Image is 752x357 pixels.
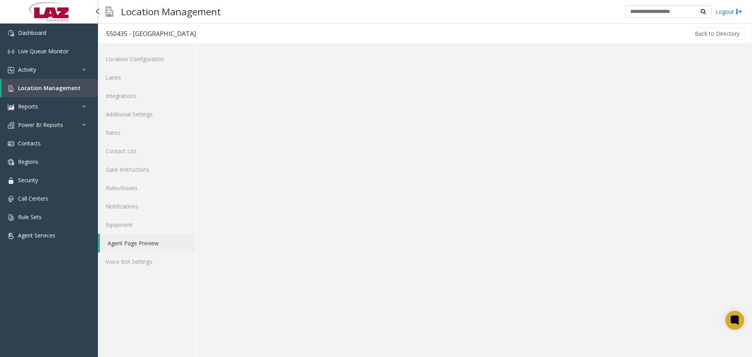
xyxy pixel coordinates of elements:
span: Regions [18,158,38,165]
a: Integrations [98,87,195,105]
img: pageIcon [106,2,113,21]
a: Rules/Issues [98,179,195,197]
span: Activity [18,66,36,73]
a: Notifications [98,197,195,216]
span: Security [18,176,38,184]
a: Logout [716,7,742,16]
img: 'icon' [8,104,14,110]
span: Power BI Reports [18,121,63,129]
a: Location Configuration [98,50,195,68]
a: Contact List [98,142,195,160]
div: 550435 - [GEOGRAPHIC_DATA] [106,29,196,39]
img: 'icon' [8,196,14,202]
span: Dashboard [18,29,46,36]
img: 'icon' [8,85,14,92]
a: Lanes [98,68,195,87]
a: Equipment [98,216,195,234]
span: Call Centers [18,195,48,202]
img: 'icon' [8,159,14,165]
span: Agent Services [18,232,55,239]
a: Location Management [2,79,98,97]
img: 'icon' [8,122,14,129]
a: Additional Settings [98,105,195,123]
img: 'icon' [8,178,14,184]
a: Rates [98,123,195,142]
img: 'icon' [8,49,14,55]
img: logout [736,7,742,16]
span: Reports [18,103,38,110]
img: 'icon' [8,67,14,73]
img: 'icon' [8,141,14,147]
h3: Location Management [117,2,225,21]
span: Rule Sets [18,213,42,221]
img: 'icon' [8,214,14,221]
a: Gate Instructions [98,160,195,179]
a: Voice Bot Settings [98,252,195,271]
button: Back to Directory [690,28,745,40]
img: 'icon' [8,30,14,36]
span: Location Management [18,84,81,92]
span: Live Queue Monitor [18,47,69,55]
img: 'icon' [8,233,14,239]
span: Contacts [18,140,41,147]
a: Agent Page Preview [100,234,195,252]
